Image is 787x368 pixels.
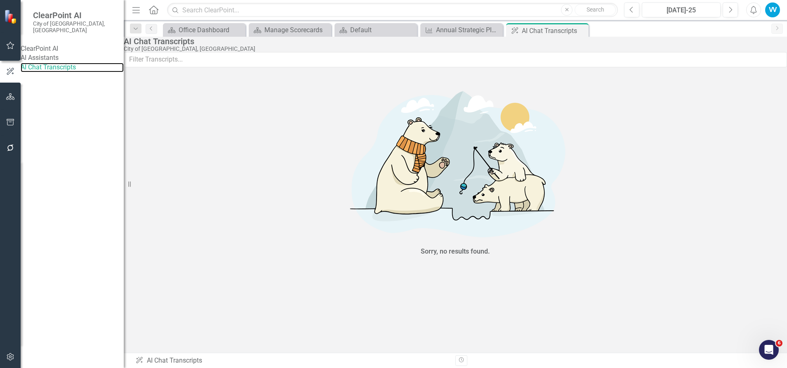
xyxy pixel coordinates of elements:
span: 6 [776,340,782,347]
div: ClearPoint AI [21,44,124,54]
small: City of [GEOGRAPHIC_DATA], [GEOGRAPHIC_DATA] [33,20,115,34]
div: [DATE]-25 [645,5,718,15]
a: AI Assistants [21,53,124,63]
div: Annual Strategic Plan Report (COW WS) [436,25,501,35]
a: AI Chat Transcripts [21,63,124,72]
div: Default [350,25,415,35]
input: Search ClearPoint... [167,3,618,17]
span: ClearPoint AI [33,10,115,20]
div: AI Chat Transcripts [124,37,783,46]
span: Search [587,6,604,13]
button: Search [575,4,616,16]
a: Default [337,25,415,35]
div: City of [GEOGRAPHIC_DATA], [GEOGRAPHIC_DATA] [124,46,783,52]
iframe: Intercom live chat [759,340,779,360]
input: Filter Transcripts... [124,52,787,67]
div: Manage Scorecards [264,25,329,35]
button: VV [765,2,780,17]
button: [DATE]-25 [642,2,721,17]
a: Office Dashboard [165,25,243,35]
img: No results found [332,80,579,245]
div: Office Dashboard [179,25,243,35]
div: AI Chat Transcripts [135,356,449,366]
div: Sorry, no results found. [421,247,490,256]
div: AI Chat Transcripts [522,26,587,36]
a: Manage Scorecards [251,25,329,35]
img: ClearPoint Strategy [4,9,19,24]
a: Annual Strategic Plan Report (COW WS) [422,25,501,35]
